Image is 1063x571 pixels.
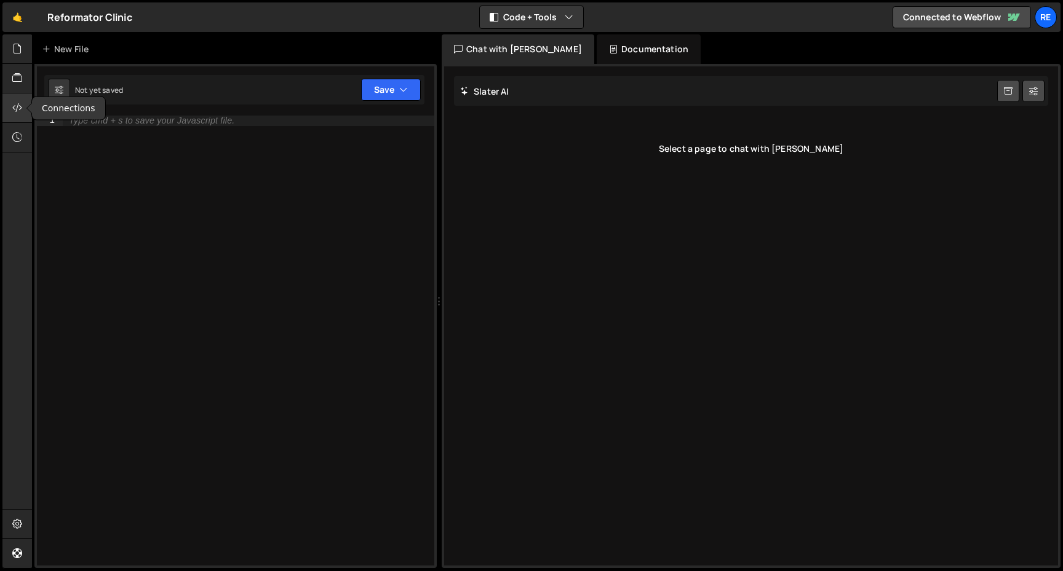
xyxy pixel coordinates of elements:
div: Documentation [597,34,701,64]
button: Save [361,79,421,101]
a: Re [1035,6,1057,28]
div: Reformator Clinic [47,10,132,25]
a: 🤙 [2,2,33,32]
div: Connections [32,97,105,120]
div: Type cmd + s to save your Javascript file. [69,116,234,125]
a: Connected to Webflow [893,6,1031,28]
div: Not yet saved [75,85,123,95]
h2: Slater AI [460,85,509,97]
div: New File [42,43,94,55]
div: Chat with [PERSON_NAME] [442,34,594,64]
button: Code + Tools [480,6,583,28]
div: 1 [37,116,63,126]
div: Select a page to chat with [PERSON_NAME] [454,124,1048,173]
